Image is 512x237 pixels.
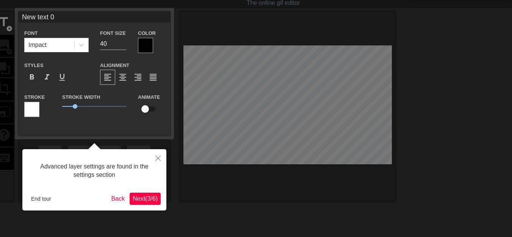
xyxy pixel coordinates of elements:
div: Advanced layer settings are found in the settings section [28,155,161,187]
button: Next [130,193,161,205]
button: End tour [28,193,54,204]
button: Back [108,193,128,205]
button: Close [150,149,166,167]
span: Next ( 3 / 6 ) [133,195,158,202]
